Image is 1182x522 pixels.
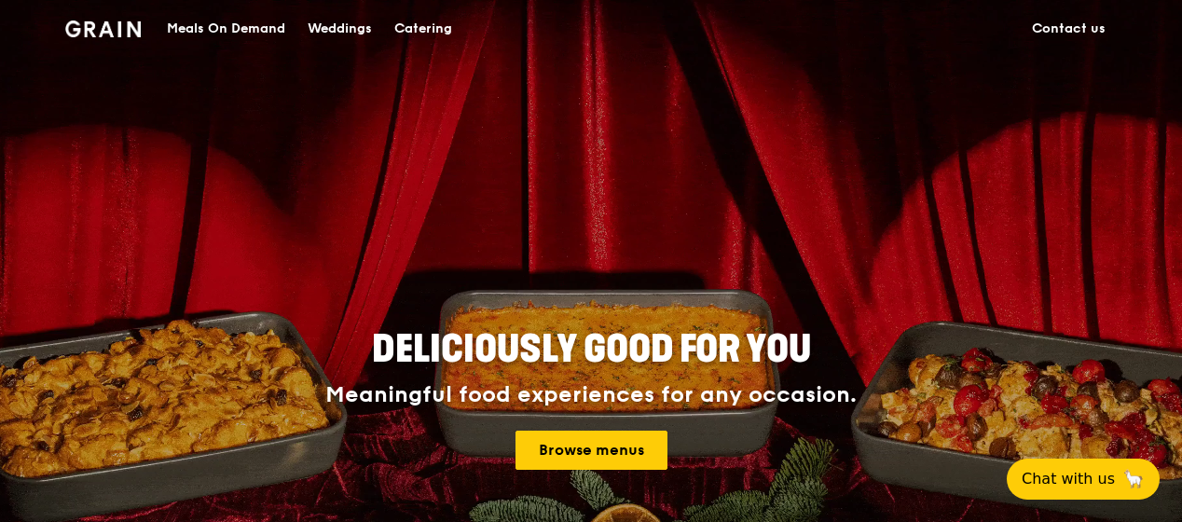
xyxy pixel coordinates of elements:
a: Weddings [296,1,383,57]
a: Contact us [1021,1,1117,57]
span: 🦙 [1122,468,1145,490]
div: Meals On Demand [167,1,285,57]
a: Browse menus [515,431,667,470]
a: Catering [383,1,463,57]
button: Chat with us🦙 [1007,459,1160,500]
div: Weddings [308,1,372,57]
span: Chat with us [1022,468,1115,490]
div: Catering [394,1,452,57]
img: Grain [65,21,141,37]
